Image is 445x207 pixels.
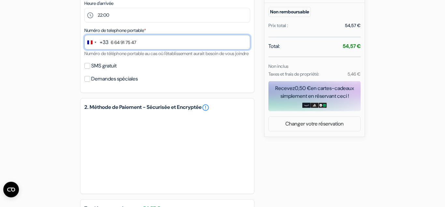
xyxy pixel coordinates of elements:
small: Non inclus [268,63,288,69]
span: Total: [268,42,280,50]
a: Changer votre réservation [269,118,360,130]
img: adidas-card.png [310,103,319,108]
img: uber-uber-eats-card.png [319,103,327,108]
img: amazon-card-no-text.png [302,103,310,108]
strong: 54,57 € [343,43,361,50]
iframe: Cadre de saisie sécurisé pour le paiement [83,113,251,190]
label: Numéro de telephone portable [84,27,146,34]
span: 0,50 € [295,85,311,92]
div: +33 [100,38,108,46]
button: Change country, selected France (+33) [85,35,108,49]
div: Prix total : [268,22,288,29]
small: Taxes et frais de propriété: [268,71,319,77]
small: Non remboursable [268,7,311,17]
input: 6 12 34 56 78 [84,35,250,50]
div: Recevez en cartes-cadeaux simplement en réservant ceci ! [268,84,361,100]
h5: 2. Méthode de Paiement - Sécurisée et Encryptée [84,104,250,111]
label: Demandes spéciales [91,74,138,83]
small: 5,46 € [348,71,361,77]
div: 54,57 € [345,22,361,29]
label: SMS gratuit [91,61,117,70]
small: Numéro de téléphone portable au cas où l'établissement aurait besoin de vous joindre [84,51,249,56]
a: error_outline [202,104,209,111]
button: Ouvrir le widget CMP [3,182,19,197]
